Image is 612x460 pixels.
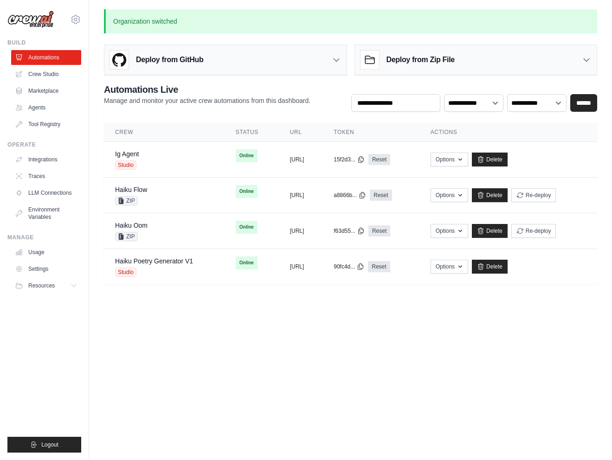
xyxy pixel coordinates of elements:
div: Manage [7,234,81,241]
button: a8866b... [334,192,366,199]
a: Reset [368,225,390,236]
img: Logo [7,11,54,28]
th: URL [279,123,323,142]
a: Agents [11,100,81,115]
button: Options [431,260,468,274]
div: Build [7,39,81,46]
button: Options [431,188,468,202]
span: Logout [41,441,58,448]
h3: Deploy from GitHub [136,54,203,65]
a: Environment Variables [11,202,81,224]
span: ZIP [115,196,138,205]
a: Automations [11,50,81,65]
span: Online [236,256,258,269]
a: Reset [368,154,390,165]
th: Actions [419,123,597,142]
span: Studio [115,160,136,170]
button: Logout [7,437,81,453]
button: 90fc4d... [334,263,364,270]
span: Online [236,185,258,198]
a: Haiku Oom [115,222,148,229]
a: Delete [472,188,508,202]
span: Resources [28,282,55,289]
a: Tool Registry [11,117,81,132]
a: Marketplace [11,83,81,98]
th: Status [225,123,279,142]
a: Reset [370,190,392,201]
a: Usage [11,245,81,260]
h3: Deploy from Zip File [387,54,455,65]
a: Settings [11,262,81,276]
button: Re-deploy [511,224,556,238]
a: Delete [472,224,508,238]
iframe: Chat Widget [566,415,612,460]
button: 15f2d3... [334,156,365,163]
span: Online [236,149,258,162]
button: Re-deploy [511,188,556,202]
a: Integrations [11,152,81,167]
a: Ig Agent [115,150,139,158]
button: Options [431,224,468,238]
a: Delete [472,153,508,166]
span: Studio [115,268,136,277]
th: Token [322,123,419,142]
button: Resources [11,278,81,293]
a: Delete [472,260,508,274]
button: Options [431,153,468,166]
a: Crew Studio [11,67,81,82]
div: Operate [7,141,81,148]
h2: Automations Live [104,83,310,96]
span: ZIP [115,232,138,241]
span: Online [236,221,258,234]
a: Reset [368,261,390,272]
a: LLM Connections [11,185,81,200]
img: GitHub Logo [110,51,129,69]
button: f63d55... [334,227,365,235]
a: Traces [11,169,81,184]
a: Haiku Poetry Generator V1 [115,257,193,265]
a: Haiku Flow [115,186,147,193]
th: Crew [104,123,225,142]
p: Organization switched [104,9,597,33]
p: Manage and monitor your active crew automations from this dashboard. [104,96,310,105]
